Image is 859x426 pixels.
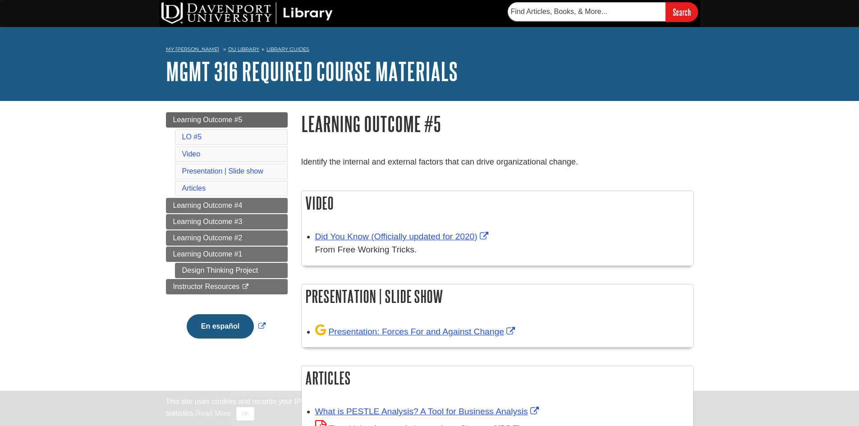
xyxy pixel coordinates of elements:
[508,2,698,22] form: Searches DU Library's articles, books, and more
[166,214,288,229] a: Learning Outcome #3
[173,202,243,209] span: Learning Outcome #4
[508,2,666,21] input: Find Articles, Books, & More...
[302,191,693,215] h2: Video
[182,133,202,141] a: LO #5
[187,314,254,339] button: En español
[166,112,288,354] div: Guide Page Menu
[166,247,288,262] a: Learning Outcome #1
[315,327,517,336] a: Link opens in new window
[315,407,541,416] a: Link opens in new window
[666,2,698,22] input: Search
[161,2,333,24] img: DU Library
[228,46,259,52] a: DU Library
[236,407,254,421] button: Close
[173,234,243,242] span: Learning Outcome #2
[182,167,263,175] a: Presentation | Slide show
[173,116,243,124] span: Learning Outcome #5
[173,218,243,225] span: Learning Outcome #3
[175,263,288,278] a: Design Thinking Project
[315,243,689,257] div: From Free Working Tricks.
[182,184,206,192] a: Articles
[173,283,240,290] span: Instructor Resources
[301,112,694,135] h1: Learning Outcome #5
[166,112,288,128] a: Learning Outcome #5
[166,46,219,53] a: My [PERSON_NAME]
[195,409,231,417] a: Read More
[166,396,694,421] div: This site uses cookies and records your IP address for usage statistics. Additionally, we use Goo...
[302,366,693,390] h2: Articles
[166,198,288,213] a: Learning Outcome #4
[315,232,491,241] a: Link opens in new window
[166,230,288,246] a: Learning Outcome #2
[242,284,249,290] i: This link opens in a new window
[184,322,268,330] a: Link opens in new window
[173,250,243,258] span: Learning Outcome #1
[182,150,201,158] a: Video
[166,279,288,294] a: Instructor Resources
[266,46,309,52] a: Library Guides
[166,43,694,58] nav: breadcrumb
[166,57,458,85] a: MGMT 316 Required Course Materials
[302,284,693,308] h2: Presentation | Slide show
[301,157,578,166] span: Identify the internal and external factors that can drive organizational change.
